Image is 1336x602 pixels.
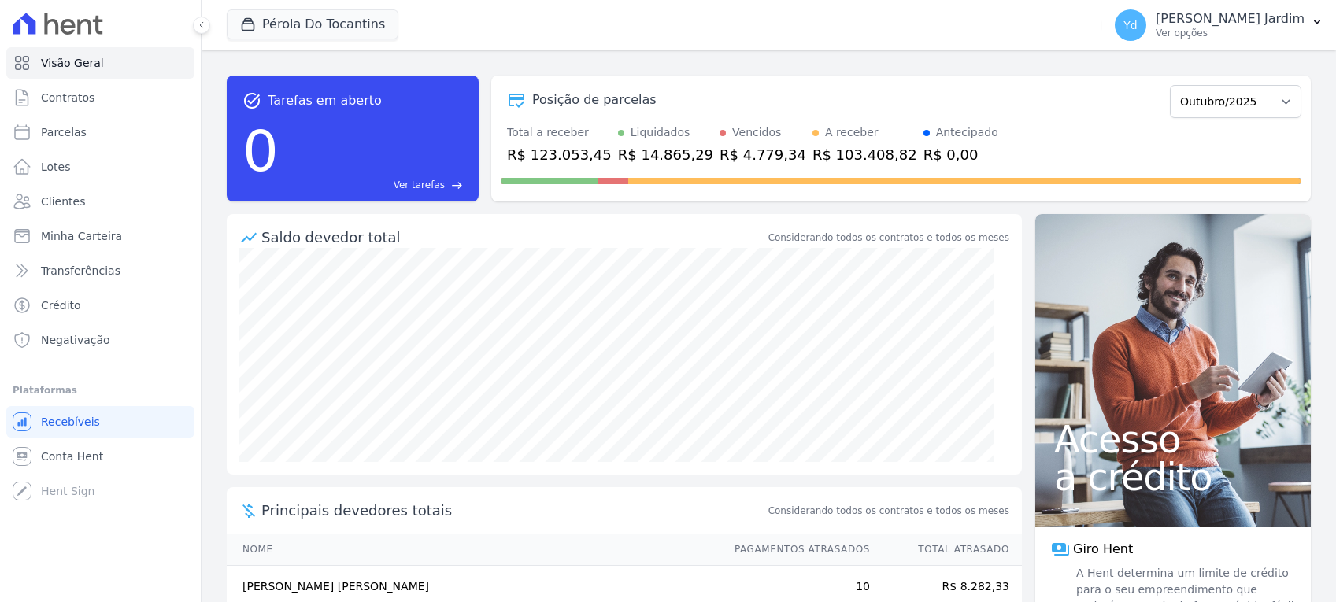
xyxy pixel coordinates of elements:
div: 0 [242,110,279,192]
p: [PERSON_NAME] Jardim [1156,11,1305,27]
a: Recebíveis [6,406,194,438]
a: Ver tarefas east [285,178,463,192]
span: Minha Carteira [41,228,122,244]
span: task_alt [242,91,261,110]
a: Contratos [6,82,194,113]
span: Crédito [41,297,81,313]
a: Negativação [6,324,194,356]
div: Saldo devedor total [261,227,765,248]
a: Visão Geral [6,47,194,79]
div: Total a receber [507,124,612,141]
a: Lotes [6,151,194,183]
th: Total Atrasado [871,534,1022,566]
div: R$ 14.865,29 [618,144,713,165]
div: R$ 0,00 [923,144,998,165]
button: Pérola Do Tocantins [227,9,398,39]
span: east [451,179,463,191]
a: Transferências [6,255,194,286]
button: Yd [PERSON_NAME] Jardim Ver opções [1102,3,1336,47]
div: Liquidados [631,124,690,141]
span: Conta Hent [41,449,103,464]
th: Nome [227,534,720,566]
span: a crédito [1054,458,1292,496]
a: Conta Hent [6,441,194,472]
span: Ver tarefas [394,178,445,192]
span: Acesso [1054,420,1292,458]
span: Recebíveis [41,414,100,430]
div: R$ 123.053,45 [507,144,612,165]
th: Pagamentos Atrasados [720,534,871,566]
a: Crédito [6,290,194,321]
span: Considerando todos os contratos e todos os meses [768,504,1009,518]
div: R$ 103.408,82 [812,144,917,165]
span: Clientes [41,194,85,209]
a: Clientes [6,186,194,217]
span: Parcelas [41,124,87,140]
span: Transferências [41,263,120,279]
div: Considerando todos os contratos e todos os meses [768,231,1009,245]
div: A receber [825,124,879,141]
span: Lotes [41,159,71,175]
span: Tarefas em aberto [268,91,382,110]
p: Ver opções [1156,27,1305,39]
a: Minha Carteira [6,220,194,252]
div: Antecipado [936,124,998,141]
span: Yd [1123,20,1137,31]
span: Contratos [41,90,94,105]
div: R$ 4.779,34 [720,144,806,165]
span: Giro Hent [1073,540,1133,559]
span: Visão Geral [41,55,104,71]
a: Parcelas [6,116,194,148]
div: Vencidos [732,124,781,141]
div: Plataformas [13,381,188,400]
div: Posição de parcelas [532,90,657,109]
span: Negativação [41,332,110,348]
span: Principais devedores totais [261,500,765,521]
